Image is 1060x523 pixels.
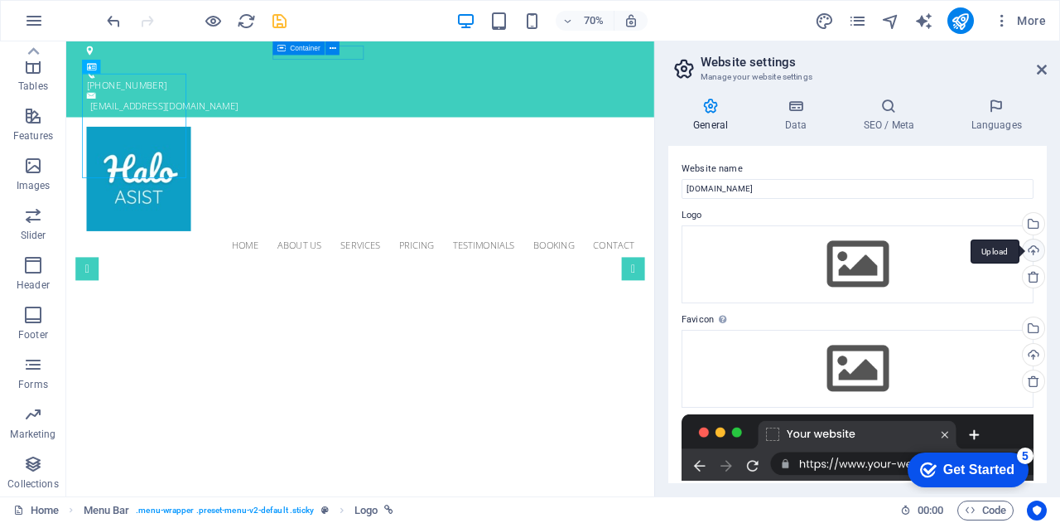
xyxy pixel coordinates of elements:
span: Container [290,45,320,51]
a: Upload [1022,239,1045,262]
label: Favicon [682,310,1033,330]
div: Get Started 5 items remaining, 0% complete [13,8,134,43]
i: Design (Ctrl+Alt+Y) [815,12,834,31]
p: Forms [18,378,48,391]
label: Logo [682,206,1033,225]
p: Header [17,278,50,292]
h3: Manage your website settings [701,70,1014,85]
span: More [994,12,1046,29]
input: Name... [682,179,1033,199]
button: reload [236,11,256,31]
p: Tables [18,80,48,93]
div: Select files from the file manager, stock photos, or upload file(s) [682,225,1033,303]
h6: 70% [581,11,607,31]
p: Images [17,179,51,192]
h4: General [668,98,759,133]
h4: Languages [946,98,1047,133]
p: Features [13,129,53,143]
nav: breadcrumb [84,501,394,521]
span: Click to select. Double-click to edit [354,501,378,521]
i: Undo: Website logo changed (Ctrl+Z) [104,12,123,31]
div: Get Started [49,18,120,33]
button: More [987,7,1053,34]
button: Usercentrics [1027,501,1047,521]
i: This element is a customizable preset [321,506,329,515]
div: Select files from the file manager, stock photos, or upload file(s) [682,330,1033,408]
button: pages [848,11,868,31]
i: On resize automatically adjust zoom level to fit chosen device. [624,13,638,28]
i: Navigator [881,12,900,31]
button: Code [957,501,1014,521]
i: Publish [951,12,970,31]
button: navigator [881,11,901,31]
span: . menu-wrapper .preset-menu-v2-default .sticky [136,501,314,521]
h4: SEO / Meta [838,98,946,133]
h2: Website settings [701,55,1047,70]
p: Marketing [10,428,55,441]
span: Click to select. Double-click to edit [84,501,130,521]
button: text_generator [914,11,934,31]
i: Save (Ctrl+S) [270,12,289,31]
button: publish [947,7,974,34]
button: 70% [556,11,614,31]
span: 00 00 [918,501,943,521]
button: undo [104,11,123,31]
p: Collections [7,477,58,491]
button: save [269,11,289,31]
p: Slider [21,229,46,242]
h4: Data [759,98,838,133]
label: Website name [682,159,1033,179]
span: : [929,504,932,516]
h6: Session time [900,501,944,521]
a: Click to cancel selection. Double-click to open Pages [13,501,59,521]
span: Code [965,501,1006,521]
p: Footer [18,328,48,341]
button: design [815,11,835,31]
i: This element is linked [384,506,393,515]
div: 5 [123,3,139,20]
